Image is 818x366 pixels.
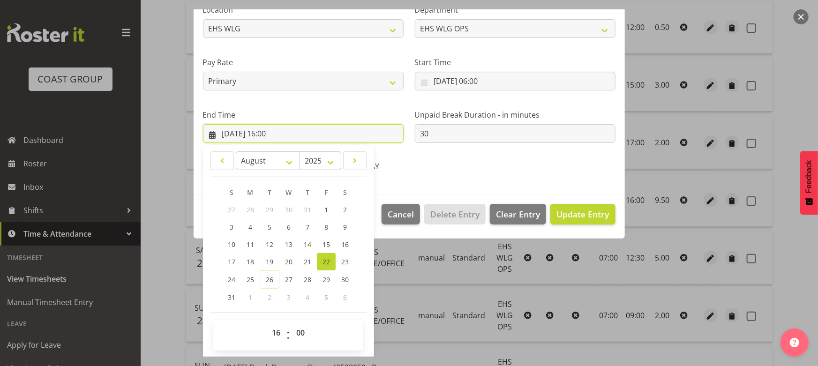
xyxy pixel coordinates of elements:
span: 30 [285,205,293,214]
span: 16 [341,240,349,249]
span: S [343,188,347,197]
span: 13 [285,240,293,249]
a: 29 [317,270,336,289]
a: 31 [222,289,241,306]
span: 4 [248,223,252,232]
span: 29 [323,275,330,284]
label: Start Time [415,57,615,68]
a: 22 [317,253,336,270]
span: 14 [304,240,311,249]
span: 1 [324,205,328,214]
label: End Time [203,109,404,120]
a: 14 [298,236,317,253]
span: 11 [247,240,254,249]
button: Clear Entry [490,204,546,224]
a: 9 [336,218,354,236]
a: 26 [260,270,279,289]
span: T [268,188,271,197]
span: Clear Entry [496,208,540,220]
span: 8 [324,223,328,232]
a: 30 [336,270,354,289]
label: Department [415,4,615,15]
img: help-xxl-2.png [790,338,799,347]
span: F [325,188,328,197]
span: 6 [287,223,291,232]
span: 12 [266,240,273,249]
a: 4 [241,218,260,236]
span: 24 [228,275,235,284]
a: 10 [222,236,241,253]
input: Unpaid Break Duration [415,124,615,143]
span: M [248,188,254,197]
span: 31 [228,293,235,302]
span: S [230,188,233,197]
input: Click to select... [415,72,615,90]
span: 2 [343,205,347,214]
span: 4 [306,293,309,302]
a: 13 [279,236,298,253]
a: 17 [222,253,241,270]
label: Pay Rate [203,57,404,68]
span: 25 [247,275,254,284]
a: 1 [317,201,336,218]
button: Update Entry [550,204,615,224]
a: 12 [260,236,279,253]
span: 31 [304,205,311,214]
a: 24 [222,270,241,289]
span: Feedback [805,160,813,193]
button: Delete Entry [424,204,486,224]
span: 28 [247,205,254,214]
span: 23 [341,257,349,266]
a: 3 [222,218,241,236]
a: 5 [260,218,279,236]
span: 27 [228,205,235,214]
a: 27 [279,270,298,289]
a: 8 [317,218,336,236]
span: 18 [247,257,254,266]
span: 29 [266,205,273,214]
span: 5 [268,223,271,232]
a: 7 [298,218,317,236]
a: 11 [241,236,260,253]
button: Feedback - Show survey [800,151,818,215]
span: 26 [266,275,273,284]
span: 17 [228,257,235,266]
span: 27 [285,275,293,284]
span: 7 [306,223,309,232]
span: 28 [304,275,311,284]
span: T [306,188,309,197]
a: 16 [336,236,354,253]
span: Update Entry [556,209,609,220]
span: 30 [341,275,349,284]
a: 23 [336,253,354,270]
span: 22 [323,257,330,266]
a: 28 [298,270,317,289]
span: 21 [304,257,311,266]
span: 10 [228,240,235,249]
span: 3 [230,223,233,232]
a: 25 [241,270,260,289]
a: 15 [317,236,336,253]
span: Delete Entry [430,208,480,220]
span: 9 [343,223,347,232]
a: 20 [279,253,298,270]
label: Unpaid Break Duration - in minutes [415,109,615,120]
a: 19 [260,253,279,270]
a: 6 [279,218,298,236]
span: 6 [343,293,347,302]
span: 19 [266,257,273,266]
span: 20 [285,257,293,266]
span: 1 [248,293,252,302]
a: 2 [336,201,354,218]
span: 2 [268,293,271,302]
span: 15 [323,240,330,249]
span: 3 [287,293,291,302]
span: W [286,188,292,197]
button: Cancel [382,204,420,224]
a: 21 [298,253,317,270]
input: Click to select... [203,124,404,143]
span: : [287,323,290,347]
label: Location [203,4,404,15]
span: Cancel [388,208,414,220]
span: 5 [324,293,328,302]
